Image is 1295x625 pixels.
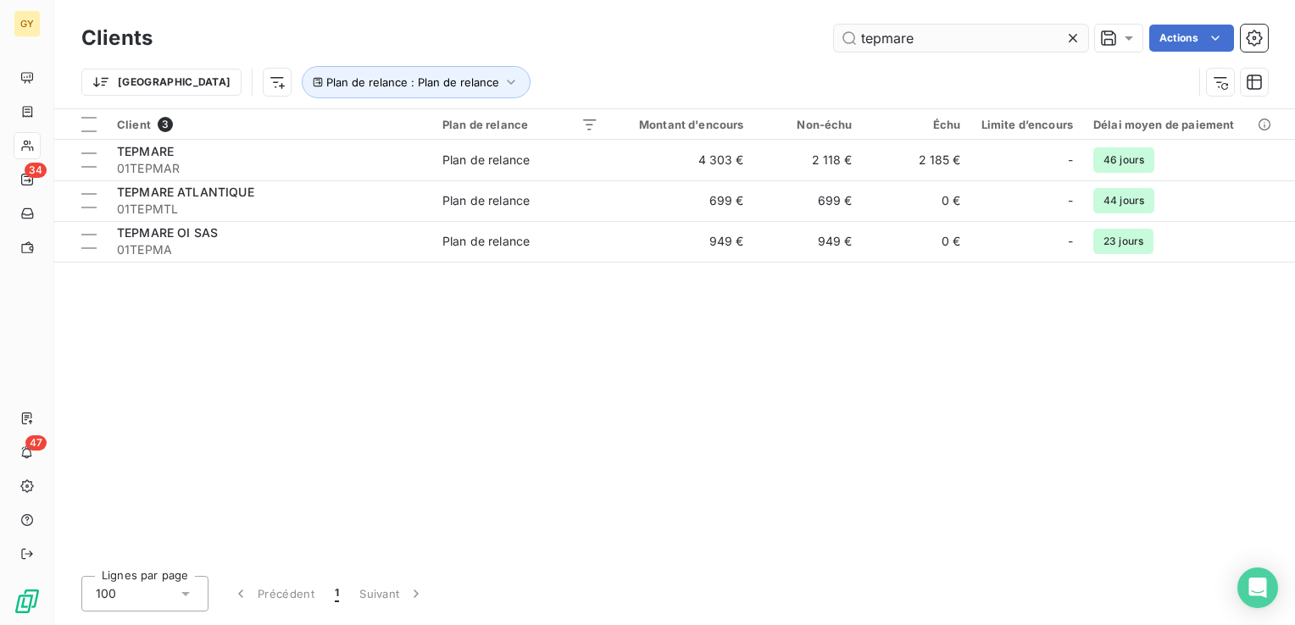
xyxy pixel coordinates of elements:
[14,10,41,37] div: GY
[14,588,41,615] img: Logo LeanPay
[442,233,530,250] div: Plan de relance
[1093,147,1154,173] span: 46 jours
[863,140,971,180] td: 2 185 €
[442,118,598,131] div: Plan de relance
[1149,25,1234,52] button: Actions
[349,576,435,611] button: Suivant
[1068,192,1073,209] span: -
[117,160,422,177] span: 01TEPMAR
[25,435,47,451] span: 47
[96,585,116,602] span: 100
[873,118,961,131] div: Échu
[326,75,499,89] span: Plan de relance : Plan de relance
[619,118,744,131] div: Montant d'encours
[25,163,47,178] span: 34
[335,585,339,602] span: 1
[117,241,422,258] span: 01TEPMA
[81,23,153,53] h3: Clients
[981,118,1073,131] div: Limite d’encours
[325,576,349,611] button: 1
[1093,229,1153,254] span: 23 jours
[863,180,971,221] td: 0 €
[117,225,218,240] span: TEPMARE OI SAS
[609,180,754,221] td: 699 €
[158,117,173,132] span: 3
[117,201,422,218] span: 01TEPMTL
[764,118,853,131] div: Non-échu
[117,144,174,158] span: TEPMARE
[609,221,754,262] td: 949 €
[834,25,1088,52] input: Rechercher
[754,140,863,180] td: 2 118 €
[117,185,254,199] span: TEPMARE ATLANTIQUE
[1093,118,1275,131] div: Délai moyen de paiement
[863,221,971,262] td: 0 €
[442,192,530,209] div: Plan de relance
[81,69,242,96] button: [GEOGRAPHIC_DATA]
[1068,233,1073,250] span: -
[1093,188,1154,213] span: 44 jours
[1237,567,1278,608] div: Open Intercom Messenger
[442,152,530,169] div: Plan de relance
[1068,152,1073,169] span: -
[754,180,863,221] td: 699 €
[754,221,863,262] td: 949 €
[302,66,531,98] button: Plan de relance : Plan de relance
[117,118,151,131] span: Client
[609,140,754,180] td: 4 303 €
[222,576,325,611] button: Précédent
